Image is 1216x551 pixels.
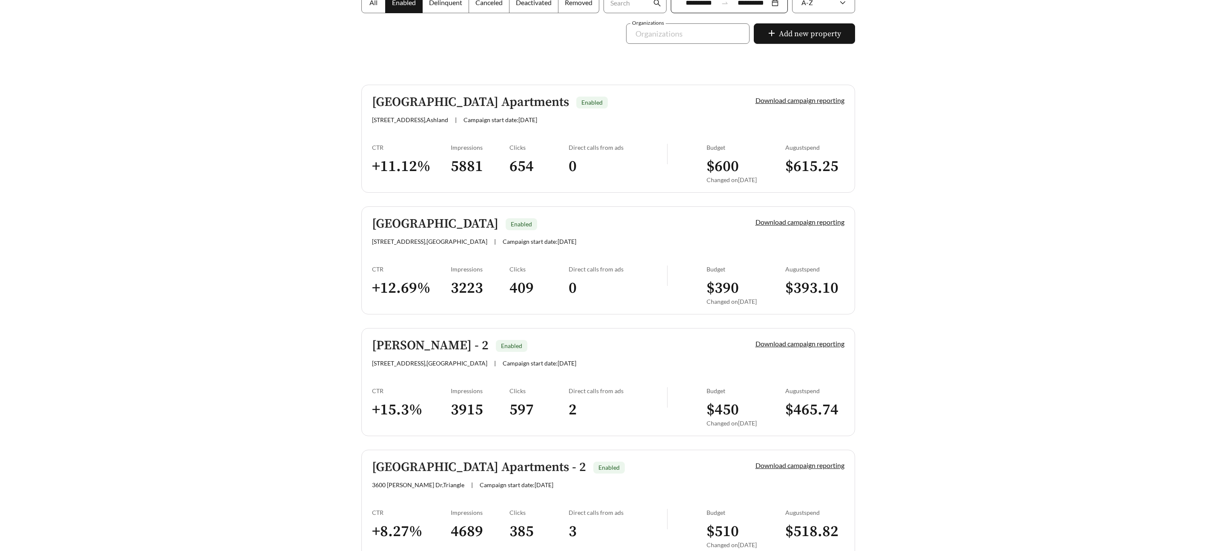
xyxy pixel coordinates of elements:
span: [STREET_ADDRESS] , Ashland [372,116,448,123]
span: Enabled [511,220,532,228]
h3: + 11.12 % [372,157,451,176]
div: Direct calls from ads [569,509,667,516]
h3: $ 518.82 [785,522,844,541]
h3: 409 [509,279,569,298]
div: Direct calls from ads [569,266,667,273]
div: Budget [707,509,785,516]
h5: [GEOGRAPHIC_DATA] Apartments [372,95,569,109]
div: Changed on [DATE] [707,541,785,548]
div: August spend [785,387,844,394]
a: [PERSON_NAME] - 2Enabled[STREET_ADDRESS],[GEOGRAPHIC_DATA]|Campaign start date:[DATE]Download cam... [361,328,855,436]
button: plusAdd new property [754,23,855,44]
span: | [455,116,457,123]
span: Campaign start date: [DATE] [464,116,537,123]
div: CTR [372,144,451,151]
div: Clicks [509,509,569,516]
div: Budget [707,266,785,273]
h3: 654 [509,157,569,176]
h3: + 15.3 % [372,400,451,420]
span: Add new property [779,28,841,40]
div: Impressions [451,509,510,516]
div: August spend [785,266,844,273]
div: August spend [785,144,844,151]
h3: 3 [569,522,667,541]
div: Changed on [DATE] [707,420,785,427]
h3: $ 390 [707,279,785,298]
img: line [667,387,668,408]
h3: 3915 [451,400,510,420]
div: Budget [707,387,785,394]
div: Direct calls from ads [569,387,667,394]
a: Download campaign reporting [755,218,844,226]
span: Enabled [598,464,620,471]
div: Direct calls from ads [569,144,667,151]
div: CTR [372,266,451,273]
span: | [494,238,496,245]
div: Impressions [451,387,510,394]
div: Clicks [509,266,569,273]
img: line [667,266,668,286]
div: August spend [785,509,844,516]
div: Changed on [DATE] [707,298,785,305]
span: [STREET_ADDRESS] , [GEOGRAPHIC_DATA] [372,238,487,245]
a: Download campaign reporting [755,461,844,469]
h3: + 12.69 % [372,279,451,298]
h3: $ 393.10 [785,279,844,298]
span: | [471,481,473,488]
h3: $ 615.25 [785,157,844,176]
div: CTR [372,387,451,394]
div: Impressions [451,144,510,151]
h3: 0 [569,157,667,176]
span: [STREET_ADDRESS] , [GEOGRAPHIC_DATA] [372,360,487,367]
a: [GEOGRAPHIC_DATA]Enabled[STREET_ADDRESS],[GEOGRAPHIC_DATA]|Campaign start date:[DATE]Download cam... [361,206,855,314]
div: Budget [707,144,785,151]
a: [GEOGRAPHIC_DATA] ApartmentsEnabled[STREET_ADDRESS],Ashland|Campaign start date:[DATE]Download ca... [361,85,855,193]
h5: [GEOGRAPHIC_DATA] [372,217,498,231]
img: line [667,509,668,529]
img: line [667,144,668,164]
h3: 385 [509,522,569,541]
h3: 597 [509,400,569,420]
span: Enabled [581,99,603,106]
div: Clicks [509,144,569,151]
span: Campaign start date: [DATE] [503,360,576,367]
div: Clicks [509,387,569,394]
span: Campaign start date: [DATE] [503,238,576,245]
a: Download campaign reporting [755,340,844,348]
h3: $ 450 [707,400,785,420]
h3: 3223 [451,279,510,298]
h3: $ 465.74 [785,400,844,420]
h3: 5881 [451,157,510,176]
h5: [GEOGRAPHIC_DATA] Apartments - 2 [372,460,586,474]
h3: 0 [569,279,667,298]
h5: [PERSON_NAME] - 2 [372,339,489,353]
span: | [494,360,496,367]
h3: $ 600 [707,157,785,176]
span: Campaign start date: [DATE] [480,481,553,488]
h3: + 8.27 % [372,522,451,541]
span: Enabled [501,342,522,349]
h3: 2 [569,400,667,420]
a: Download campaign reporting [755,96,844,104]
h3: $ 510 [707,522,785,541]
span: 3600 [PERSON_NAME] Dr , Triangle [372,481,464,488]
h3: 4689 [451,522,510,541]
div: Changed on [DATE] [707,176,785,183]
div: Impressions [451,266,510,273]
span: plus [768,29,775,39]
div: CTR [372,509,451,516]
